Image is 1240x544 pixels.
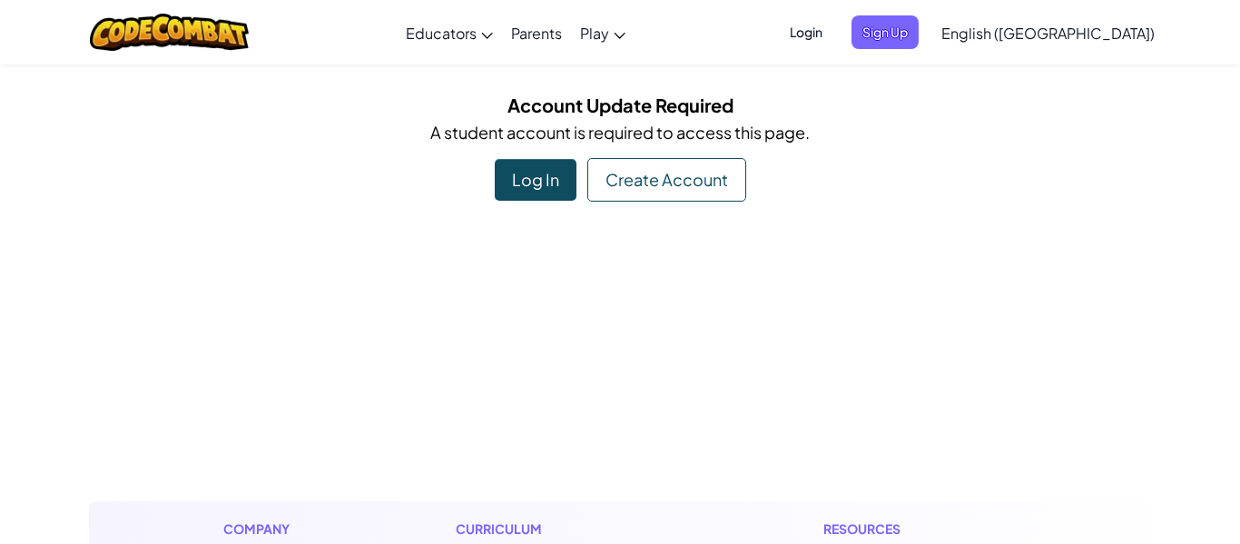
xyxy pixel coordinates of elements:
h1: Company [223,519,308,539]
span: Play [580,24,609,43]
a: Educators [397,8,502,57]
a: English ([GEOGRAPHIC_DATA]) [932,8,1164,57]
a: Play [571,8,635,57]
a: Parents [502,8,571,57]
h1: Resources [823,519,1017,539]
span: Educators [406,24,477,43]
div: Create Account [587,158,746,202]
p: A student account is required to access this page. [103,119,1137,145]
img: CodeCombat logo [90,14,249,51]
h5: Account Update Required [103,91,1137,119]
button: Sign Up [851,15,919,49]
h1: Curriculum [456,519,675,539]
span: English ([GEOGRAPHIC_DATA]) [941,24,1155,43]
div: Log In [495,159,576,201]
button: Login [779,15,833,49]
